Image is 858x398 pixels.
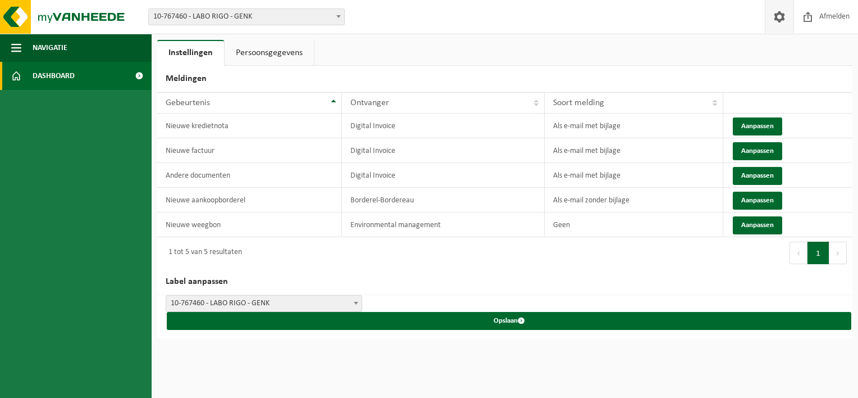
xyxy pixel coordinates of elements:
[545,114,723,138] td: Als e-mail met bijlage
[553,98,604,107] span: Soort melding
[545,163,723,188] td: Als e-mail met bijlage
[342,114,545,138] td: Digital Invoice
[157,269,852,295] h2: Label aanpassen
[157,66,852,92] h2: Meldingen
[545,138,723,163] td: Als e-mail met bijlage
[166,296,362,311] span: 10-767460 - LABO RIGO - GENK
[33,34,67,62] span: Navigatie
[157,212,342,237] td: Nieuwe weegbon
[545,212,723,237] td: Geen
[733,192,782,210] button: Aanpassen
[350,98,389,107] span: Ontvanger
[167,312,851,330] button: Opslaan
[733,167,782,185] button: Aanpassen
[163,243,242,263] div: 1 tot 5 van 5 resultaten
[342,138,545,163] td: Digital Invoice
[225,40,314,66] a: Persoonsgegevens
[157,114,342,138] td: Nieuwe kredietnota
[149,9,344,25] span: 10-767460 - LABO RIGO - GENK
[789,242,807,264] button: Previous
[342,163,545,188] td: Digital Invoice
[157,138,342,163] td: Nieuwe factuur
[148,8,345,25] span: 10-767460 - LABO RIGO - GENK
[545,188,723,212] td: Als e-mail zonder bijlage
[733,142,782,160] button: Aanpassen
[157,40,224,66] a: Instellingen
[733,216,782,234] button: Aanpassen
[166,98,210,107] span: Gebeurtenis
[807,242,829,264] button: 1
[342,188,545,212] td: Borderel-Bordereau
[157,188,342,212] td: Nieuwe aankoopborderel
[157,163,342,188] td: Andere documenten
[33,62,75,90] span: Dashboard
[733,117,782,135] button: Aanpassen
[829,242,847,264] button: Next
[166,295,362,312] span: 10-767460 - LABO RIGO - GENK
[342,212,545,237] td: Environmental management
